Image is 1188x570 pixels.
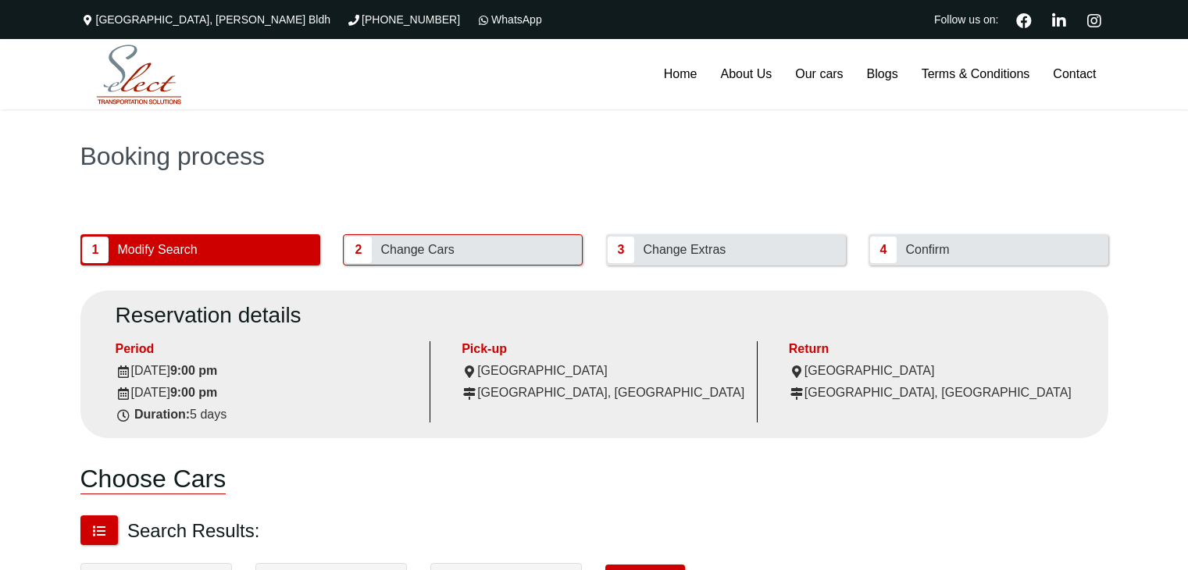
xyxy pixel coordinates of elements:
span: 1 [82,237,109,263]
h3: Search Results: [127,519,259,543]
h2: Reservation details [116,302,1073,329]
img: Select Rent a Car [84,41,194,109]
div: [DATE] [116,363,419,379]
a: Instagram [1081,11,1108,28]
a: Home [652,39,709,109]
span: Confirm [900,235,954,265]
div: [GEOGRAPHIC_DATA], [GEOGRAPHIC_DATA] [789,385,1073,401]
strong: 9:00 pm [170,364,217,377]
div: Pick-up [462,341,745,357]
a: WhatsApp [476,13,542,26]
a: About Us [708,39,783,109]
div: [GEOGRAPHIC_DATA] [462,363,745,379]
span: 3 [608,237,634,263]
h1: Choose Cars [80,452,227,494]
strong: Duration: [134,408,190,421]
a: Blogs [855,39,910,109]
a: Our cars [783,39,854,109]
span: 2 [345,237,372,263]
a: Contact [1041,39,1108,109]
div: 5 days [116,407,419,422]
a: [PHONE_NUMBER] [346,13,460,26]
button: 2 Change Cars [343,234,583,265]
div: Return [789,341,1073,357]
span: Change Extras [637,235,731,265]
span: Change Cars [375,235,459,265]
h1: Booking process [80,144,1108,169]
a: Facebook [1010,11,1038,28]
div: [GEOGRAPHIC_DATA] [789,363,1073,379]
div: Period [116,341,419,357]
span: Modify Search [112,235,202,265]
span: 4 [870,237,897,263]
a: Linkedin [1046,11,1073,28]
button: 3 Change Extras [606,234,846,265]
button: 4 Confirm [869,234,1108,265]
button: 1 Modify Search [80,234,320,265]
div: [GEOGRAPHIC_DATA], [GEOGRAPHIC_DATA] [462,385,745,401]
strong: 9:00 pm [170,386,217,399]
a: Terms & Conditions [910,39,1042,109]
div: [DATE] [116,385,419,401]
